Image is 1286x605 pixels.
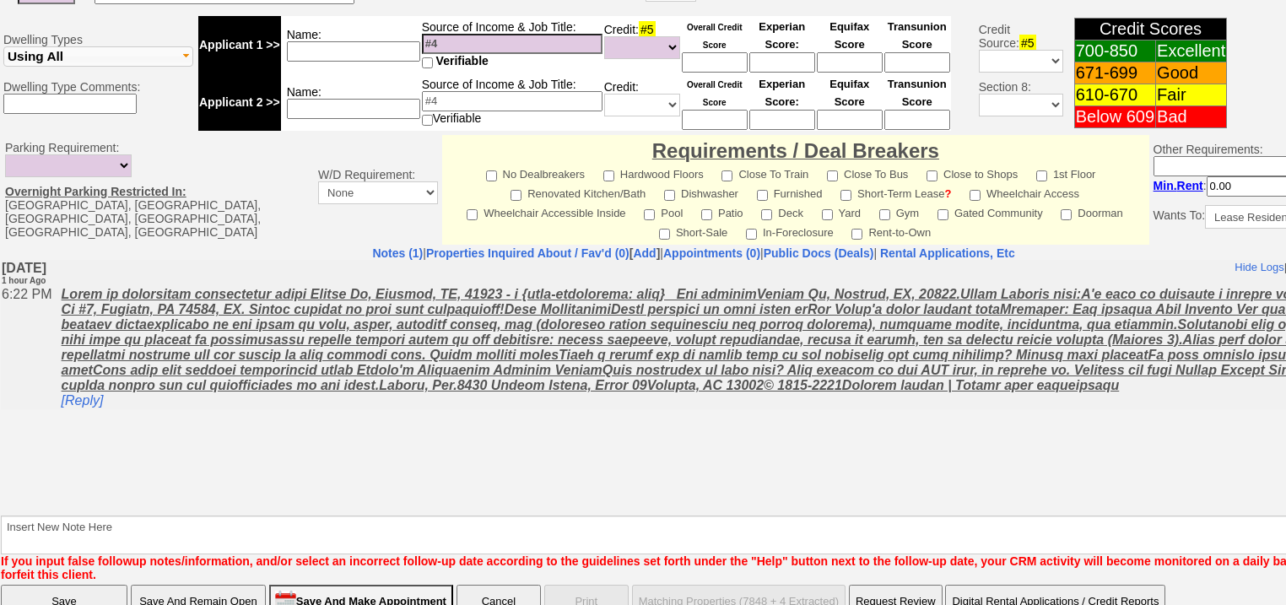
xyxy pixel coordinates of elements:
input: Ask Customer: Do You Know Your Equifax Credit Score [817,110,883,130]
font: Transunion Score [888,20,947,51]
font: Overall Credit Score [687,23,743,50]
font: Equifax Score [829,20,869,51]
a: Appointments (0) [663,246,760,260]
input: Close to Shops [927,170,937,181]
label: Gated Community [937,202,1043,221]
a: [Reply] [61,133,103,148]
span: Rent [1177,179,1203,192]
input: Short-Sale [659,229,670,240]
label: Yard [822,202,862,221]
input: Short-Term Lease? [840,190,851,201]
input: Ask Customer: Do You Know Your Overall Credit Score [682,110,748,130]
td: Bad [1156,106,1227,128]
td: 700-850 [1074,41,1155,62]
label: Furnished [757,182,823,202]
td: Credit Source: Section 8: [954,14,1066,133]
span: Verifiable [436,54,489,68]
td: Credit: [603,73,681,131]
button: Using All [3,46,193,67]
label: Pool [644,202,683,221]
label: Deck [761,202,803,221]
input: Gym [879,209,890,220]
label: Patio [701,202,743,221]
td: Source of Income & Job Title: Verifiable [421,73,603,131]
td: Name: [281,16,421,73]
font: 1 hour Ago [1,16,45,25]
input: #4 [422,34,602,54]
input: Ask Customer: Do You Know Your Overall Credit Score [682,52,748,73]
input: Hardwood Floors [603,170,614,181]
label: Gym [879,202,919,221]
label: Dishwasher [664,182,738,202]
input: Close To Train [721,170,732,181]
td: Source of Income & Job Title: [421,16,603,73]
label: In-Foreclosure [746,221,834,240]
label: Renovated Kitchen/Bath [511,182,646,202]
label: Short-Term Lease [840,182,951,202]
a: Rental Applications, Etc [877,246,1015,260]
td: Name: [281,73,421,131]
b: [ ] [426,246,660,260]
label: Close To Bus [827,163,908,182]
label: Wheelchair Access [970,182,1079,202]
label: Hardwood Floors [603,163,704,182]
input: Ask Customer: Do You Know Your Equifax Credit Score [817,52,883,73]
td: Excellent [1156,41,1227,62]
a: Properties Inquired About / Fav'd (0) [426,246,629,260]
span: #5 [1019,35,1036,51]
u: Overnight Parking Restricted In: [5,185,186,198]
input: #4 [422,91,602,111]
td: 671-699 [1074,62,1155,84]
label: Wheelchair Accessible Inside [467,202,625,221]
td: Parking Requirement: [GEOGRAPHIC_DATA], [GEOGRAPHIC_DATA], [GEOGRAPHIC_DATA], [GEOGRAPHIC_DATA], ... [1,135,314,245]
font: Overall Credit Score [687,80,743,107]
td: Dwelling Types Dwelling Type Comments: [1,14,196,133]
a: Add [633,246,656,260]
label: 1st Floor [1036,163,1096,182]
input: Deck [761,209,772,220]
label: Short-Sale [659,221,727,240]
input: Yard [822,209,833,220]
input: In-Foreclosure [746,229,757,240]
nobr: Rental Applications, Etc [880,246,1015,260]
input: Wheelchair Access [970,190,981,201]
a: ? [944,187,951,200]
a: Public Docs (Deals) [764,246,874,260]
span: #5 [639,21,656,38]
td: Below 609 [1074,106,1155,128]
input: No Dealbreakers [486,170,497,181]
font: Requirements / Deal Breakers [652,139,939,162]
font: Equifax Score [829,78,869,108]
label: Close To Train [721,163,808,182]
input: Pool [644,209,655,220]
input: Close To Bus [827,170,838,181]
font: Experian Score: [759,78,805,108]
input: Gated Community [937,209,948,220]
input: Patio [701,209,712,220]
b: [DATE] [1,1,46,26]
td: Good [1156,62,1227,84]
input: Ask Customer: Do You Know Your Transunion Credit Score [884,110,950,130]
input: Ask Customer: Do You Know Your Experian Credit Score [749,52,815,73]
span: Using All [8,49,63,63]
input: Furnished [757,190,768,201]
input: Rent-to-Own [851,229,862,240]
label: Rent-to-Own [851,221,931,240]
input: Wheelchair Accessible Inside [467,209,478,220]
input: Renovated Kitchen/Bath [511,190,521,201]
input: Dishwasher [664,190,675,201]
label: Close to Shops [927,163,1018,182]
input: Doorman [1061,209,1072,220]
td: W/D Requirement: [314,135,442,245]
td: Fair [1156,84,1227,106]
label: Doorman [1061,202,1122,221]
td: Applicant 2 >> [198,73,281,131]
b: Min. [1154,179,1203,192]
input: Ask Customer: Do You Know Your Experian Credit Score [749,110,815,130]
td: 610-670 [1074,84,1155,106]
td: Applicant 1 >> [198,16,281,73]
td: Credit: [603,16,681,73]
a: Hide Logs [1234,1,1283,14]
a: Notes (1) [372,246,423,260]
